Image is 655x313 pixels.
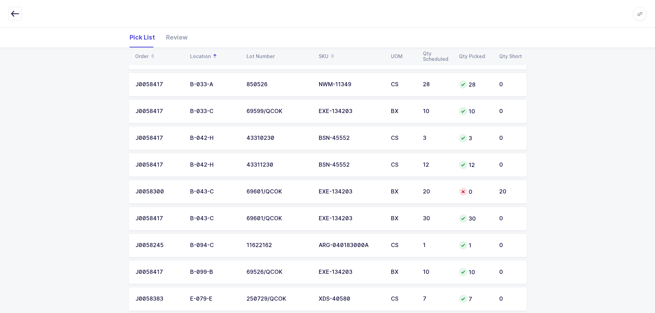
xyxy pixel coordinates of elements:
[190,162,238,168] div: B-042-H
[161,27,188,47] div: Review
[459,134,491,142] div: 3
[135,51,182,62] div: Order
[135,135,182,141] div: J0058417
[423,81,451,88] div: 28
[423,135,451,141] div: 3
[391,135,415,141] div: CS
[247,269,310,275] div: 69526/QCOK
[459,295,491,303] div: 7
[499,189,520,195] div: 20
[247,189,310,195] div: 69601/QCOK
[247,135,310,141] div: 43310230
[499,269,520,275] div: 0
[499,135,520,141] div: 0
[459,188,491,196] div: 0
[135,296,182,302] div: J0058383
[423,296,451,302] div: 7
[499,242,520,248] div: 0
[190,269,238,275] div: B-099-B
[391,242,415,248] div: CS
[319,135,383,141] div: BSN-45552
[499,54,523,59] div: Qty Short
[499,215,520,222] div: 0
[459,107,491,115] div: 10
[423,215,451,222] div: 30
[135,242,182,248] div: J0058245
[459,161,491,169] div: 12
[499,81,520,88] div: 0
[190,189,238,195] div: B-043-C
[247,296,310,302] div: 250729/QCOK
[459,80,491,89] div: 28
[190,81,238,88] div: B-033-A
[247,108,310,114] div: 69599/QCOK
[135,108,182,114] div: J0058417
[130,27,161,47] div: Pick List
[190,108,238,114] div: B-033-C
[319,189,383,195] div: EXE-134203
[423,269,451,275] div: 10
[459,268,491,276] div: 10
[391,54,415,59] div: UOM
[319,162,383,168] div: BSN-45552
[190,51,238,62] div: Location
[499,108,520,114] div: 0
[391,108,415,114] div: BX
[423,51,451,62] div: Qty Scheduled
[499,296,520,302] div: 0
[247,242,310,248] div: 11622162
[190,296,238,302] div: E-079-E
[319,81,383,88] div: NWM-11349
[459,241,491,249] div: 1
[423,162,451,168] div: 12
[391,81,415,88] div: CS
[391,189,415,195] div: BX
[135,215,182,222] div: J0058417
[459,214,491,223] div: 30
[391,296,415,302] div: CS
[423,242,451,248] div: 1
[135,162,182,168] div: J0058417
[391,269,415,275] div: BX
[319,269,383,275] div: EXE-134203
[319,108,383,114] div: EXE-134203
[391,215,415,222] div: BX
[247,54,310,59] div: Lot Number
[423,189,451,195] div: 20
[135,269,182,275] div: J0058417
[391,162,415,168] div: CS
[247,162,310,168] div: 43311230
[319,51,383,62] div: SKU
[499,162,520,168] div: 0
[459,54,491,59] div: Qty Picked
[135,81,182,88] div: J0058417
[319,242,383,248] div: ARG-040183000A
[247,215,310,222] div: 69601/QCOK
[190,242,238,248] div: B-094-C
[423,108,451,114] div: 10
[319,215,383,222] div: EXE-134203
[190,135,238,141] div: B-042-H
[247,81,310,88] div: 850526
[190,215,238,222] div: B-043-C
[319,296,383,302] div: XDS-40580
[135,189,182,195] div: J0058300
